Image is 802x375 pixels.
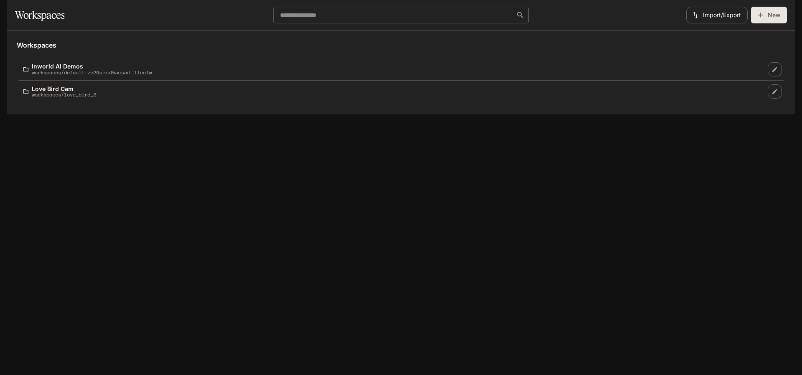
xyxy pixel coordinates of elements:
[20,60,766,79] a: Inworld AI Demosworkspaces/default-zc29srxx0vxevxtjticciw
[15,7,64,23] h1: Workspaces
[20,82,766,101] a: Love Bird Camworkspaces/love_bird_2
[32,63,152,69] p: Inworld AI Demos
[751,7,787,23] button: Create workspace
[32,92,96,97] p: workspaces/love_bird_2
[768,84,782,99] a: Edit workspace
[686,7,748,23] button: Import/Export
[768,62,782,76] a: Edit workspace
[32,86,96,92] p: Love Bird Cam
[32,70,152,75] p: workspaces/default-zc29srxx0vxevxtjticciw
[17,41,785,50] h5: Workspaces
